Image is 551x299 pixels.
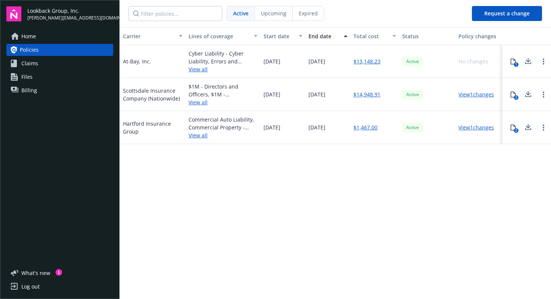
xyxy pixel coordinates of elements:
a: Open options [539,90,548,99]
span: Lookback Group, Inc. [27,7,113,15]
button: What's new1 [6,269,62,277]
span: Home [21,30,36,42]
a: Home [6,30,113,42]
div: Lines of coverage [189,32,249,40]
span: [DATE] [264,57,280,65]
div: 1 [514,62,518,67]
span: [DATE] [308,123,325,131]
button: Status [399,27,455,45]
div: 2 [514,128,518,133]
a: Open options [539,57,548,66]
button: 1 [506,54,521,69]
div: Carrier [123,32,174,40]
div: End date [308,32,339,40]
span: [DATE] [264,90,280,98]
span: [PERSON_NAME][EMAIL_ADDRESS][DOMAIN_NAME] [27,15,113,21]
a: View 1 changes [458,124,494,131]
span: Upcoming [261,9,286,17]
div: 2 [514,95,518,100]
span: [DATE] [308,90,325,98]
span: Files [21,71,33,83]
div: No changes [458,57,488,65]
div: Start date [264,32,294,40]
span: [DATE] [308,57,325,65]
a: View all [189,65,258,73]
span: Active [405,91,420,98]
input: Filter policies... [129,6,222,21]
button: Request a change [472,6,542,21]
span: Policies [20,44,39,56]
span: Expired [299,9,318,17]
span: What ' s new [21,269,50,277]
button: Lookback Group, Inc.[PERSON_NAME][EMAIL_ADDRESS][DOMAIN_NAME] [27,6,113,21]
a: View 1 changes [458,91,494,98]
span: [DATE] [264,123,280,131]
div: Total cost [353,32,388,40]
button: Carrier [120,27,186,45]
div: Cyber Liability - Cyber Liability, Errors and Omissions [189,50,258,65]
div: Policy changes [458,32,499,40]
a: $14,948.91 [353,90,380,98]
span: Active [233,9,249,17]
a: Files [6,71,113,83]
button: Start date [261,27,305,45]
a: $1,467.00 [353,123,377,131]
img: navigator-logo.svg [6,6,21,21]
a: Open options [539,123,548,132]
span: Active [405,124,420,131]
div: Commercial Auto Liability, Commercial Property - Commercial Property, General Liability - General... [189,116,258,131]
div: 1 [55,269,62,276]
button: Policy changes [455,27,502,45]
button: Total cost [350,27,399,45]
span: Billing [21,84,37,96]
span: Claims [21,57,38,69]
span: Scottsdale Insurance Company (Nationwide) [123,87,183,102]
a: $13,148.23 [353,57,380,65]
div: Status [402,32,452,40]
span: Hartford Insurance Group [123,120,183,135]
a: Policies [6,44,113,56]
a: Billing [6,84,113,96]
span: At-Bay, Inc. [123,57,151,65]
button: 2 [506,120,521,135]
button: Lines of coverage [186,27,261,45]
button: 2 [506,87,521,102]
a: View all [189,131,258,139]
button: End date [305,27,350,45]
span: Active [405,58,420,65]
div: $1M - Directors and Officers, $1M - Employment Practices Liability [189,83,258,98]
a: Claims [6,57,113,69]
div: Log out [21,281,40,293]
a: View all [189,98,258,106]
